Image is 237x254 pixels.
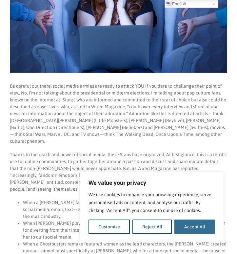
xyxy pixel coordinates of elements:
button: Reject All [132,220,172,234]
p: Be careful out there, social media armies are ready to attack YOU if you dare to challenge their ... [10,83,227,145]
p: We value your privacy [89,179,215,187]
img: en [167,1,172,7]
p: Thanks to the reach and power of social media, these Stans have organized. At first glance, this ... [10,151,227,193]
button: Accept All [174,220,215,234]
li: When [PERSON_NAME] played a role in a Star Wars film, [PERSON_NAME] relentlessly attacked her for... [23,220,227,241]
button: Customise [89,220,130,234]
p: We use cookies to enhance your browsing experience, serve personalised ads or content, and analys... [89,191,215,214]
li: When a [PERSON_NAME] fan commented critically about a new album, the Stans came for her via socia... [23,199,227,220]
